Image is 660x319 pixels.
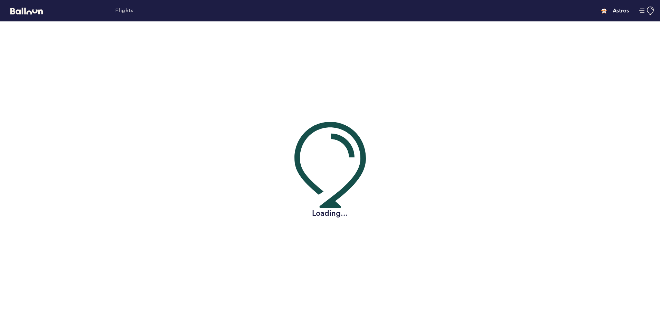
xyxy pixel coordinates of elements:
[613,7,629,15] h4: Astros
[294,208,366,219] h2: Loading...
[10,8,43,14] svg: Balloon
[639,7,655,15] button: Manage Account
[115,7,134,14] a: Flights
[5,7,43,14] a: Balloon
